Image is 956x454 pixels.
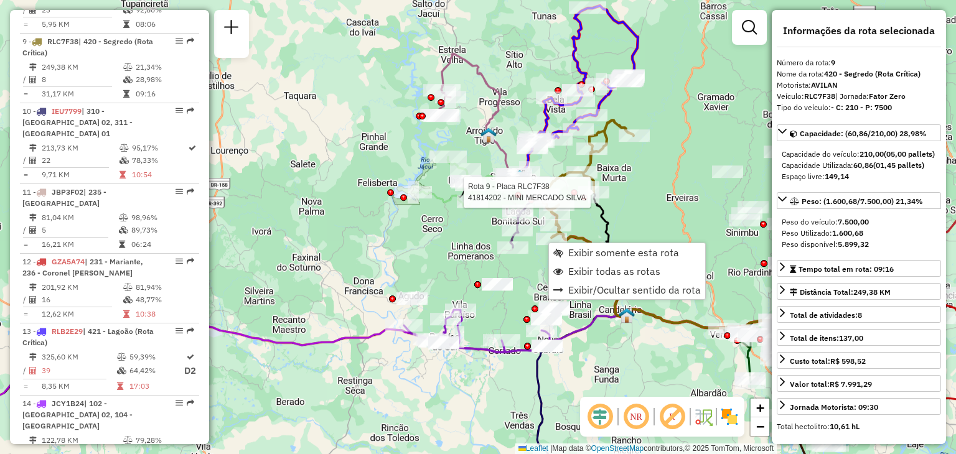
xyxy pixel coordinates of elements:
td: = [22,238,29,251]
div: Atividade não roteirizada - PATRICIA MULLER 0029 [531,313,562,325]
td: = [22,308,29,320]
img: Arroio do Tigre [480,127,497,143]
td: 8 [41,73,123,86]
i: Total de Atividades [29,367,37,374]
i: % de utilização do peso [119,214,128,221]
td: 39 [41,363,116,379]
span: − [756,419,764,434]
i: % de utilização da cubagem [119,226,128,234]
a: Custo total:R$ 598,52 [777,352,941,369]
i: Rota otimizada [189,144,196,152]
td: 201,92 KM [41,281,123,294]
div: Motorista: [777,80,941,91]
a: Total de itens:137,00 [777,329,941,346]
em: Opções [176,257,183,265]
td: 9,71 KM [41,169,119,181]
strong: 9 [831,58,835,67]
strong: 210,00 [860,149,884,159]
strong: 7.500,00 [838,217,869,226]
i: % de utilização da cubagem [123,76,133,83]
strong: 1.600,68 [832,228,863,238]
td: / [22,73,29,86]
td: 08:06 [135,18,194,30]
a: Distância Total:249,38 KM [777,283,941,300]
i: Rota otimizada [187,353,194,361]
a: Leaflet [518,444,548,453]
img: Sobradinho [512,169,528,185]
i: Tempo total em rota [123,21,129,28]
a: Capacidade: (60,86/210,00) 28,98% [777,124,941,141]
div: Distância Total: [790,287,891,298]
td: 78,33% [131,154,187,167]
div: Capacidade: (60,86/210,00) 28,98% [777,144,941,187]
span: | 310 - [GEOGRAPHIC_DATA] 02, 311 - [GEOGRAPHIC_DATA] 01 [22,106,133,138]
h4: Informações da rota selecionada [777,25,941,37]
a: Zoom in [751,399,769,417]
td: 213,73 KM [41,142,119,154]
span: Total de atividades: [790,310,862,320]
img: Exibir/Ocultar setores [719,407,739,427]
span: 13 - [22,327,154,347]
span: Ocultar NR [621,402,651,432]
td: 16 [41,294,123,306]
span: + [756,400,764,415]
span: IEU7799 [52,106,82,116]
div: Atividade não roteirizada - EDSON ELTON DRESCHER 57421056068 [482,278,513,290]
span: 11 - [22,187,106,208]
td: 5,95 KM [41,18,123,30]
strong: R$ 7.991,29 [830,379,872,389]
span: | 421 - Lagoão (Rota Crítica) [22,327,154,347]
img: Fluxo de ruas [693,407,713,427]
i: % de utilização do peso [119,144,129,152]
i: % de utilização do peso [123,63,133,71]
div: Atividade não roteirizada - LUIS KANITZ JUNIOR [731,207,762,220]
div: Atividade não roteirizada - BAR LANCH FRE POSTO [539,301,570,313]
a: Tempo total em rota: 09:16 [777,260,941,277]
div: Tipo do veículo: [777,102,941,113]
td: 48,77% [135,294,194,306]
td: 10:54 [131,169,187,181]
span: | 235 - [GEOGRAPHIC_DATA] [22,187,106,208]
a: Nova sessão e pesquisa [219,15,244,43]
span: Exibir/Ocultar sentido da rota [568,285,701,295]
span: | 420 - Segredo (Rota Crítica) [22,37,153,57]
i: % de utilização da cubagem [123,6,133,14]
div: Atividade não roteirizada - IVO AGUILAR e CIA.LT [396,292,428,305]
div: Peso: (1.600,68/7.500,00) 21,34% [777,211,941,255]
td: 22 [41,154,119,167]
div: Total hectolitro: [777,421,941,432]
li: Exibir todas as rotas [549,262,705,280]
i: % de utilização da cubagem [117,367,126,374]
span: JBP3F02 [52,187,83,197]
em: Rota exportada [187,257,194,265]
strong: AVILAN [811,80,838,90]
em: Opções [176,37,183,45]
img: Candelária [619,307,635,323]
span: Tempo total em rota: 09:16 [799,264,894,274]
i: % de utilização do peso [117,353,126,361]
a: Exibir filtros [737,15,762,40]
strong: 10,61 hL [830,422,860,431]
em: Rota exportada [187,188,194,195]
div: Atividade não roteirizada - ARMAZEM GRALOW LTDA [768,257,799,269]
div: Total de itens: [790,333,863,344]
div: Atividade não roteirizada - 60.436.229 DIEGO DANIEL DA SILVA [738,201,769,213]
strong: 60,86 [853,160,873,170]
td: / [22,363,29,379]
td: 28,98% [135,73,194,86]
td: 21,34% [135,61,194,73]
td: 10:38 [135,308,194,320]
div: Valor total: [790,379,872,390]
i: Total de Atividades [29,157,37,164]
i: Tempo total em rota [117,382,123,390]
i: Tempo total em rota [119,241,125,248]
td: 5 [41,224,118,236]
span: Ocultar deslocamento [585,402,615,432]
i: % de utilização do peso [123,437,133,444]
i: Distância Total [29,437,37,444]
td: 92,80% [135,4,194,16]
i: Total de Atividades [29,296,37,303]
span: | Jornada: [835,91,906,101]
span: | 102 - [GEOGRAPHIC_DATA] 02, 104 - [GEOGRAPHIC_DATA] [22,399,133,430]
div: Número da rota: [777,57,941,68]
